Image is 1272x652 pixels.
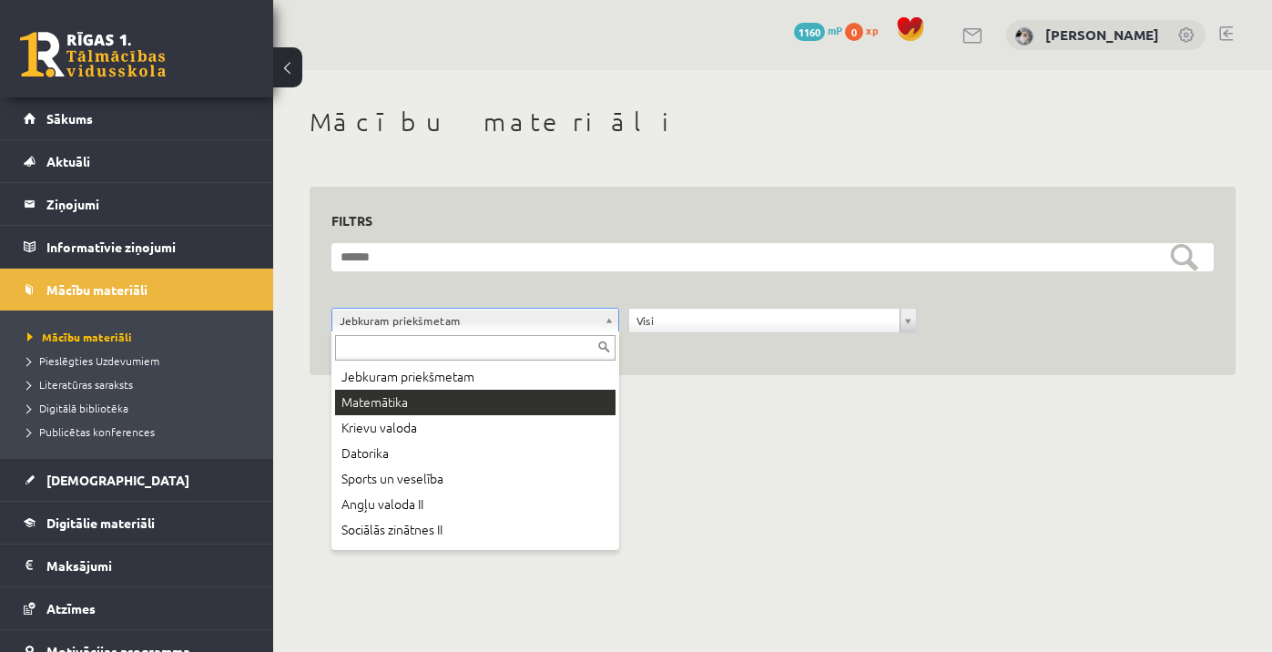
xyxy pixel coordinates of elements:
div: Jebkuram priekšmetam [335,364,616,390]
div: Datorika [335,441,616,466]
div: Krievu valoda [335,415,616,441]
div: Sports un veselība [335,466,616,492]
div: Matemātika [335,390,616,415]
div: Uzņēmējdarbības pamati (Specializētais kurss) [335,543,616,568]
div: Sociālās zinātnes II [335,517,616,543]
div: Angļu valoda II [335,492,616,517]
